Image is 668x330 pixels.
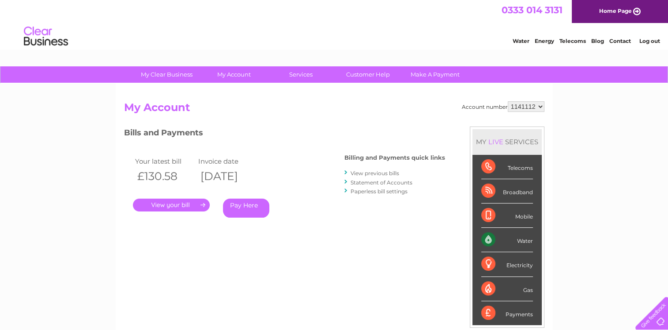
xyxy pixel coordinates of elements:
[124,101,544,118] h2: My Account
[502,4,562,15] a: 0333 014 3131
[559,38,586,44] a: Telecoms
[487,138,505,146] div: LIVE
[23,23,68,50] img: logo.png
[535,38,554,44] a: Energy
[351,188,408,195] a: Paperless bill settings
[472,129,542,154] div: MY SERVICES
[639,38,660,44] a: Log out
[197,66,270,83] a: My Account
[130,66,203,83] a: My Clear Business
[481,301,533,325] div: Payments
[513,38,529,44] a: Water
[481,155,533,179] div: Telecoms
[481,179,533,203] div: Broadband
[344,154,445,161] h4: Billing and Payments quick links
[124,127,445,142] h3: Bills and Payments
[481,252,533,276] div: Electricity
[481,203,533,228] div: Mobile
[332,66,404,83] a: Customer Help
[133,199,210,211] a: .
[351,179,412,186] a: Statement of Accounts
[591,38,604,44] a: Blog
[481,228,533,252] div: Water
[196,167,260,185] th: [DATE]
[264,66,337,83] a: Services
[609,38,631,44] a: Contact
[133,155,196,167] td: Your latest bill
[351,170,399,177] a: View previous bills
[481,277,533,301] div: Gas
[462,101,544,112] div: Account number
[126,5,543,43] div: Clear Business is a trading name of Verastar Limited (registered in [GEOGRAPHIC_DATA] No. 3667643...
[399,66,472,83] a: Make A Payment
[196,155,260,167] td: Invoice date
[133,167,196,185] th: £130.58
[223,199,269,218] a: Pay Here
